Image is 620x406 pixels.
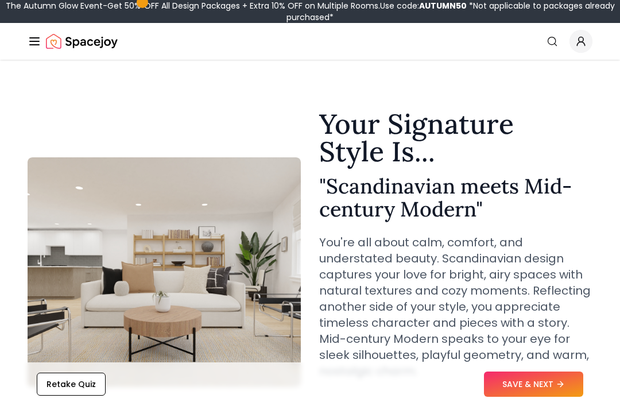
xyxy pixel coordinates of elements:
a: Spacejoy [46,30,118,53]
img: Spacejoy Logo [46,30,118,53]
nav: Global [28,23,592,60]
p: You're all about calm, comfort, and understated beauty. Scandinavian design captures your love fo... [319,234,592,379]
h2: " Scandinavian meets Mid-century Modern " [319,175,592,221]
h1: Your Signature Style Is... [319,110,592,165]
img: Scandinavian meets Mid-century Modern Style Example [28,157,301,387]
button: SAVE & NEXT [484,372,583,397]
button: Retake Quiz [37,373,106,396]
